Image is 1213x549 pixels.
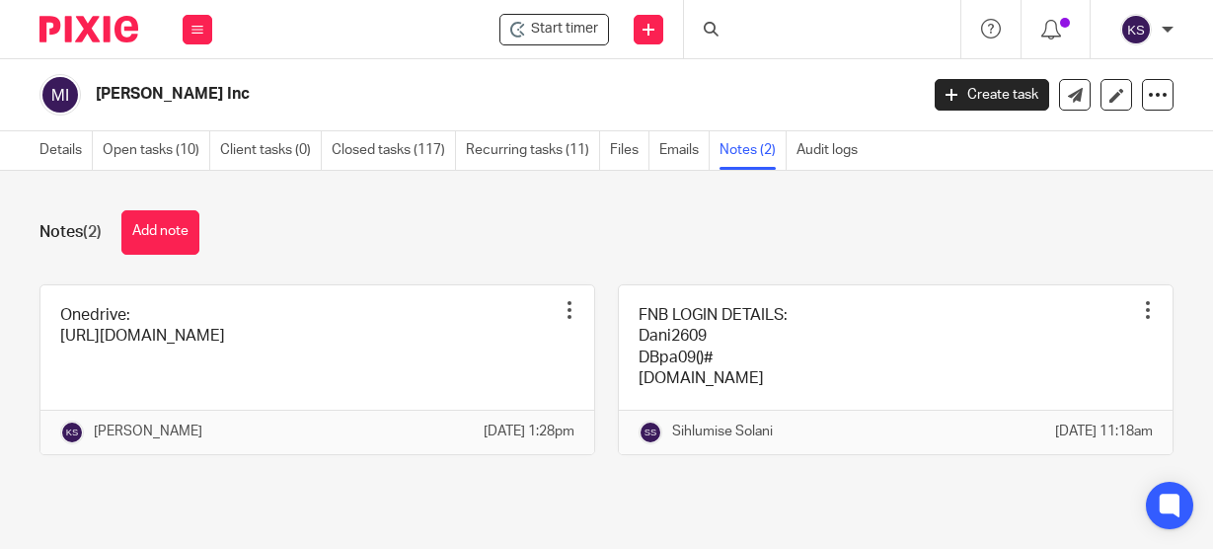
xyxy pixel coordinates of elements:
[39,131,93,170] a: Details
[1055,422,1153,441] p: [DATE] 11:18am
[60,421,84,444] img: svg%3E
[484,422,574,441] p: [DATE] 1:28pm
[220,131,322,170] a: Client tasks (0)
[466,131,600,170] a: Recurring tasks (11)
[659,131,710,170] a: Emails
[720,131,787,170] a: Notes (2)
[531,19,598,39] span: Start timer
[103,131,210,170] a: Open tasks (10)
[1120,14,1152,45] img: svg%3E
[83,224,102,240] span: (2)
[610,131,649,170] a: Files
[672,422,773,441] p: Sihlumise Solani
[96,84,743,105] h2: [PERSON_NAME] Inc
[499,14,609,45] div: Michelle King Inc
[39,74,81,116] img: svg%3E
[94,422,202,441] p: [PERSON_NAME]
[935,79,1049,111] a: Create task
[332,131,456,170] a: Closed tasks (117)
[796,131,868,170] a: Audit logs
[39,16,138,42] img: Pixie
[121,210,199,255] button: Add note
[639,421,662,444] img: svg%3E
[39,222,102,243] h1: Notes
